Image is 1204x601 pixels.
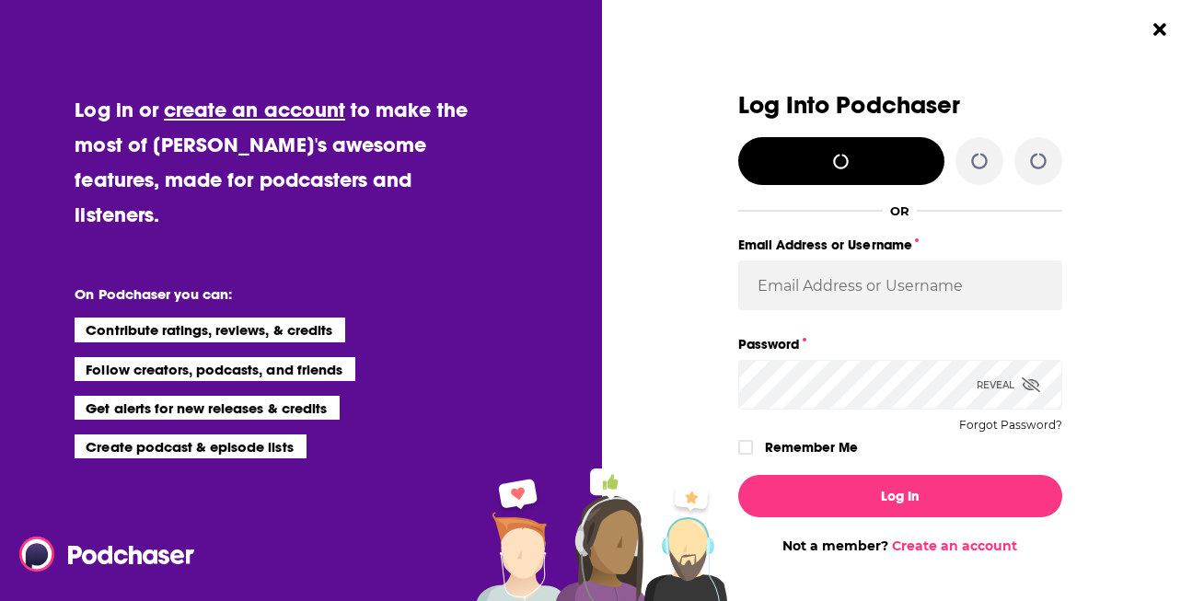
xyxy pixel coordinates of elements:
button: Log In [738,475,1062,517]
button: Forgot Password? [959,419,1062,432]
div: OR [890,203,909,218]
a: create an account [164,97,345,122]
h3: Log Into Podchaser [738,92,1062,119]
label: Email Address or Username [738,233,1062,257]
li: On Podchaser you can: [75,285,443,303]
li: Create podcast & episode lists [75,434,306,458]
a: Podchaser - Follow, Share and Rate Podcasts [19,537,181,572]
a: Create an account [892,537,1017,554]
input: Email Address or Username [738,260,1062,310]
li: Contribute ratings, reviews, & credits [75,318,345,341]
li: Get alerts for new releases & credits [75,396,339,420]
div: Not a member? [738,537,1062,554]
div: Reveal [977,360,1040,410]
img: Podchaser - Follow, Share and Rate Podcasts [19,537,196,572]
label: Remember Me [765,435,858,459]
button: Close Button [1142,12,1177,47]
li: Follow creators, podcasts, and friends [75,357,355,381]
label: Password [738,332,1062,356]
